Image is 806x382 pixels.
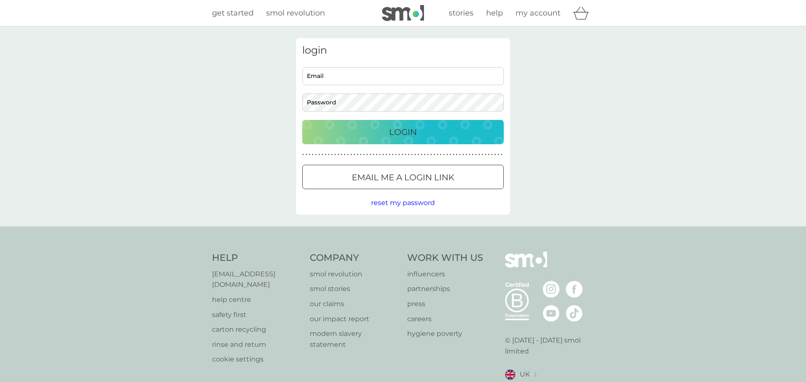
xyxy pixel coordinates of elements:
[543,281,560,298] img: visit the smol Instagram page
[382,153,384,157] p: ●
[407,269,483,280] p: influencers
[424,153,426,157] p: ●
[401,153,403,157] p: ●
[497,153,499,157] p: ●
[371,197,435,208] button: reset my password
[505,369,516,380] img: UK flag
[407,283,483,294] p: partnerships
[450,153,451,157] p: ●
[266,8,325,18] span: smol revolution
[315,153,317,157] p: ●
[353,153,355,157] p: ●
[411,153,413,157] p: ●
[456,153,458,157] p: ●
[486,7,503,19] a: help
[385,153,387,157] p: ●
[350,153,352,157] p: ●
[357,153,359,157] p: ●
[505,252,547,280] img: smol
[360,153,361,157] p: ●
[344,153,345,157] p: ●
[407,328,483,339] a: hygiene poverty
[266,7,325,19] a: smol revolution
[310,314,399,325] a: our impact report
[302,120,504,144] button: Login
[312,153,314,157] p: ●
[505,335,594,356] p: © [DATE] - [DATE] smol limited
[324,153,326,157] p: ●
[309,153,310,157] p: ●
[472,153,474,157] p: ●
[212,354,301,365] a: cookie settings
[212,294,301,305] a: help centre
[434,153,435,157] p: ●
[462,153,464,157] p: ●
[328,153,330,157] p: ●
[516,8,560,18] span: my account
[408,153,410,157] p: ●
[453,153,454,157] p: ●
[418,153,419,157] p: ●
[310,328,399,350] a: modern slavery statement
[352,171,454,184] p: Email me a login link
[440,153,442,157] p: ●
[341,153,343,157] p: ●
[407,314,483,325] a: careers
[334,153,336,157] p: ●
[382,5,424,21] img: smol
[534,372,536,377] img: select a new location
[430,153,432,157] p: ●
[302,165,504,189] button: Email me a login link
[520,369,530,380] span: UK
[398,153,400,157] p: ●
[310,269,399,280] p: smol revolution
[466,153,467,157] p: ●
[573,5,594,21] div: basket
[212,309,301,320] a: safety first
[389,153,390,157] p: ●
[310,283,399,294] a: smol stories
[459,153,461,157] p: ●
[310,252,399,265] h4: Company
[371,199,435,207] span: reset my password
[421,153,422,157] p: ●
[566,281,583,298] img: visit the smol Facebook page
[485,153,487,157] p: ●
[212,269,301,290] a: [EMAIL_ADDRESS][DOMAIN_NAME]
[212,7,254,19] a: get started
[212,339,301,350] a: rinse and return
[475,153,477,157] p: ●
[407,299,483,309] a: press
[566,305,583,322] img: visit the smol Tiktok page
[427,153,429,157] p: ●
[318,153,320,157] p: ●
[488,153,489,157] p: ●
[443,153,445,157] p: ●
[369,153,371,157] p: ●
[392,153,394,157] p: ●
[405,153,406,157] p: ●
[212,324,301,335] a: carton recycling
[373,153,374,157] p: ●
[469,153,471,157] p: ●
[389,125,417,139] p: Login
[495,153,496,157] p: ●
[486,8,503,18] span: help
[331,153,333,157] p: ●
[437,153,438,157] p: ●
[310,299,399,309] a: our claims
[482,153,483,157] p: ●
[478,153,480,157] p: ●
[363,153,365,157] p: ●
